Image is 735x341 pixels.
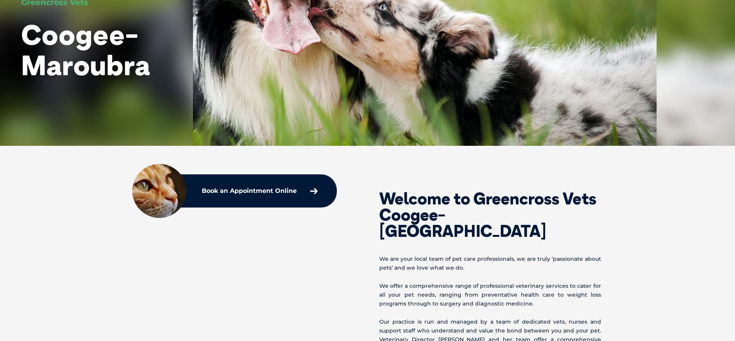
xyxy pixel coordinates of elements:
[379,282,601,309] p: We offer a comprehensive range of professional veterinary services to cater for all your pet need...
[21,19,172,80] h1: Coogee-Maroubra
[379,255,601,272] p: We are your local team of pet care professionals, we are truly ‘passionate about pets’ and we lov...
[198,184,321,198] a: Book an Appointment Online
[379,191,601,239] h2: Welcome to Greencross Vets Coogee-[GEOGRAPHIC_DATA]
[202,188,297,194] p: Book an Appointment Online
